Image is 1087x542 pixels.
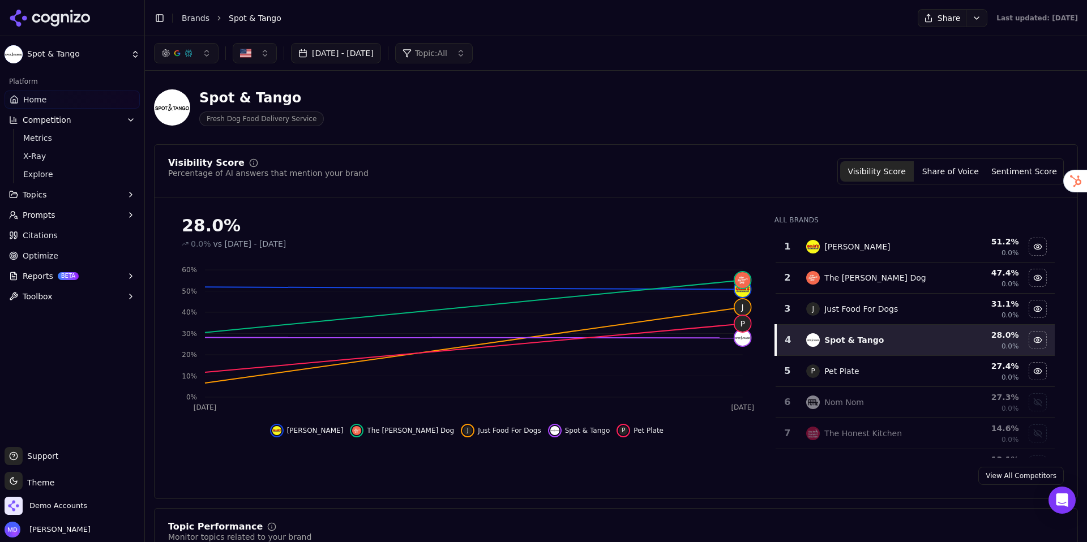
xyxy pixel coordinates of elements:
span: 0.0% [1002,435,1019,444]
img: ollie [272,426,281,435]
tr: 6nom nomNom Nom27.3%0.0%Show nom nom data [776,387,1055,418]
span: 0.0% [1002,404,1019,413]
button: Competition [5,111,140,129]
button: [DATE] - [DATE] [291,43,381,63]
tr: 4spot & tangoSpot & Tango28.0%0.0%Hide spot & tango data [776,325,1055,356]
tr: 2the farmer's dogThe [PERSON_NAME] Dog47.4%0.0%Hide the farmer's dog data [776,263,1055,294]
div: Spot & Tango [199,89,324,107]
div: Open Intercom Messenger [1049,487,1076,514]
tspan: 40% [182,308,197,316]
button: Hide just food for dogs data [1029,300,1047,318]
img: nom nom [806,395,820,409]
tr: 1ollie[PERSON_NAME]51.2%0.0%Hide ollie data [776,231,1055,263]
span: Topic: All [415,48,447,59]
a: Metrics [19,130,126,146]
tr: 7the honest kitchenThe Honest Kitchen14.6%0.0%Show the honest kitchen data [776,418,1055,449]
button: Open organization switcher [5,497,87,515]
img: United States [240,48,251,59]
tr: 5PPet Plate27.4%0.0%Hide pet plate data [776,356,1055,387]
div: Spot & Tango [824,334,884,346]
button: Hide the farmer's dog data [1029,269,1047,287]
span: Reports [23,270,53,282]
tspan: [DATE] [731,403,754,411]
tspan: 10% [182,372,197,380]
img: spot & tango [735,330,751,346]
a: Explore [19,166,126,182]
tr: 3JJust Food For Dogs31.1%0.0%Hide just food for dogs data [776,294,1055,325]
div: Just Food For Dogs [824,303,898,315]
button: Share of Voice [914,161,987,182]
div: 28.0 % [946,329,1018,341]
div: 5 [780,364,795,378]
button: Show freshpet data [1029,455,1047,474]
button: Visibility Score [840,161,914,182]
div: Pet Plate [824,365,859,377]
div: Topic Performance [168,522,263,531]
img: spot & tango [550,426,559,435]
div: Percentage of AI answers that mention your brand [168,167,369,179]
div: 4 [781,333,795,347]
button: Prompts [5,206,140,224]
tspan: 0% [186,393,197,401]
span: Support [23,450,58,462]
button: Show nom nom data [1029,393,1047,411]
span: Metrics [23,132,122,144]
div: 1 [780,240,795,253]
button: Hide pet plate data [1029,362,1047,380]
span: [PERSON_NAME] [25,524,91,535]
img: Demo Accounts [5,497,23,515]
span: P [619,426,628,435]
span: 0.0% [1002,248,1019,257]
button: Hide ollie data [1029,238,1047,256]
span: J [463,426,472,435]
button: Topics [5,186,140,204]
span: Fresh Dog Food Delivery Service [199,111,324,126]
div: All Brands [774,216,1055,225]
div: 27.3 % [946,392,1018,403]
div: Platform [5,72,140,91]
span: Explore [23,169,122,180]
span: P [735,316,751,332]
span: Spot & Tango [229,12,281,24]
div: 28.0% [182,216,752,236]
div: 7 [780,427,795,440]
div: Last updated: [DATE] [996,14,1078,23]
span: 0.0% [1002,373,1019,382]
a: View All Competitors [978,467,1064,485]
span: The [PERSON_NAME] Dog [367,426,454,435]
div: 51.2 % [946,236,1018,247]
img: ollie [735,281,751,297]
div: 47.4 % [946,267,1018,278]
span: Prompts [23,209,55,221]
tspan: 20% [182,351,197,359]
tspan: [DATE] [194,403,217,411]
span: 0.0% [1002,279,1019,289]
tspan: 30% [182,330,197,338]
button: Open user button [5,522,91,537]
span: P [806,364,820,378]
span: BETA [58,272,79,280]
button: Hide pet plate data [617,424,664,437]
div: 3 [780,302,795,316]
span: Optimize [23,250,58,261]
div: 31.1 % [946,298,1018,309]
div: The Honest Kitchen [824,428,902,439]
img: the farmer's dog [806,271,820,285]
span: Competition [23,114,71,126]
tspan: 50% [182,287,197,295]
span: vs [DATE] - [DATE] [213,238,286,250]
span: Citations [23,230,58,241]
button: Toolbox [5,287,140,306]
a: Citations [5,226,140,244]
button: Hide just food for dogs data [461,424,541,437]
button: Show the honest kitchen data [1029,424,1047,442]
img: the farmer's dog [352,426,361,435]
img: Spot & Tango [154,89,190,126]
span: X-Ray [23,150,122,162]
span: J [735,299,751,315]
span: Theme [23,478,54,487]
div: 14.6 % [946,423,1018,434]
img: Spot & Tango [5,45,23,63]
div: The [PERSON_NAME] Dog [824,272,926,283]
span: Topics [23,189,47,200]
